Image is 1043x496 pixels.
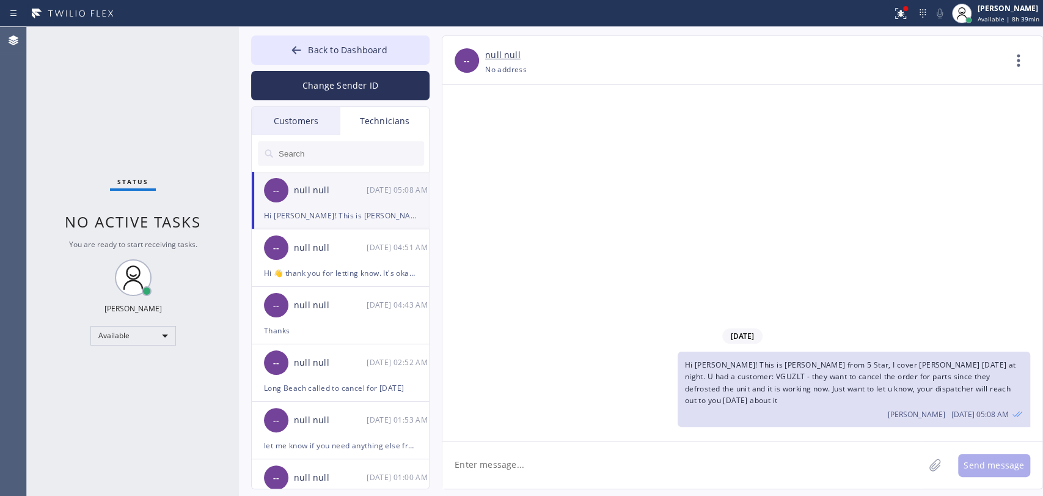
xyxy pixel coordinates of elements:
[685,360,1016,405] span: Hi [PERSON_NAME]! This is [PERSON_NAME] from 5 Star, I cover [PERSON_NAME] [DATE] at night. U had...
[251,71,430,100] button: Change Sender ID
[294,413,367,428] div: null null
[117,177,148,186] span: Status
[294,471,367,485] div: null null
[264,324,417,338] div: Thanks
[722,328,763,344] span: [DATE]
[264,439,417,453] div: let me know if you need anything else from me [DATE] I will be heading home
[931,5,948,22] button: Mute
[264,381,417,395] div: Long Beach called to cancel for [DATE]
[65,212,201,232] span: No active tasks
[888,409,945,420] span: [PERSON_NAME]
[951,409,1009,420] span: [DATE] 05:08 AM
[277,141,424,166] input: Search
[678,352,1030,427] div: 09/04/2025 9:08 AM
[273,356,279,370] span: --
[464,54,470,68] span: --
[251,35,430,65] button: Back to Dashboard
[367,183,430,197] div: 09/04/2025 9:08 AM
[367,355,430,369] div: 09/03/2025 9:52 AM
[958,454,1030,477] button: Send message
[485,48,521,62] a: null null
[978,15,1039,23] span: Available | 8h 39min
[104,303,162,314] div: [PERSON_NAME]
[90,326,176,346] div: Available
[294,183,367,198] div: null null
[294,241,367,255] div: null null
[273,241,279,255] span: --
[367,298,430,312] div: 09/04/2025 9:43 AM
[252,107,340,135] div: Customers
[264,209,417,223] div: Hi [PERSON_NAME]! This is [PERSON_NAME] from 5 Star, I cover [PERSON_NAME] [DATE] at night. U had...
[294,298,367,313] div: null null
[69,239,197,250] span: You are ready to start receiving tasks.
[978,3,1039,13] div: [PERSON_NAME]
[294,356,367,370] div: null null
[273,413,279,428] span: --
[308,44,387,56] span: Back to Dashboard
[273,183,279,198] span: --
[485,62,527,76] div: No address
[367,413,430,427] div: 09/03/2025 9:53 AM
[264,266,417,280] div: Hi 👋 thank you for letting know. It's okay. Reschedule them 👍
[273,471,279,485] span: --
[340,107,429,135] div: Technicians
[273,298,279,313] span: --
[367,470,430,484] div: 09/03/2025 9:00 AM
[367,240,430,254] div: 09/04/2025 9:51 AM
